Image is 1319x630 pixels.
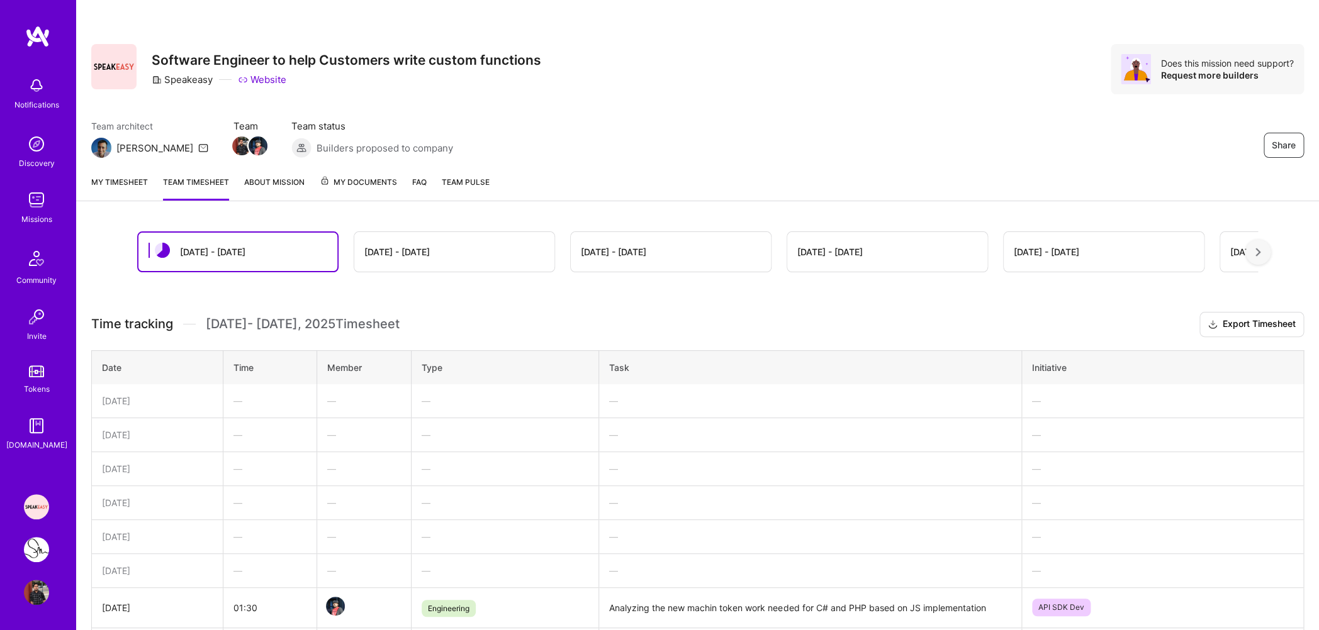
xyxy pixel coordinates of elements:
[24,131,49,157] img: discovery
[609,530,1011,543] div: —
[422,530,589,543] div: —
[152,52,541,68] h3: Software Engineer to help Customers write custom functions
[152,75,162,85] i: icon CompanyGray
[422,600,476,617] span: Engineering
[14,98,59,111] div: Notifications
[422,394,589,407] div: —
[1121,54,1151,84] img: Avatar
[291,138,312,158] img: Builders proposed to company
[609,496,1011,509] div: —
[24,73,49,98] img: bell
[233,530,306,543] div: —
[1014,245,1079,258] div: [DATE] - [DATE]
[102,462,213,475] div: [DATE]
[163,175,229,201] a: Team timesheet
[1032,428,1293,441] div: —
[233,462,306,475] div: —
[249,136,267,155] img: Team Member Avatar
[91,138,111,158] img: Team Architect
[116,141,193,155] div: [PERSON_NAME]
[91,119,208,133] span: Team architect
[250,135,266,157] a: Team Member Avatar
[1161,69,1294,81] div: Request more builders
[1032,394,1293,407] div: —
[24,304,49,329] img: Invite
[609,564,1011,577] div: —
[180,245,245,258] div: [DATE] - [DATE]
[19,157,55,170] div: Discovery
[91,175,148,201] a: My timesheet
[364,245,430,258] div: [DATE] - [DATE]
[21,580,52,605] a: User Avatar
[16,274,57,287] div: Community
[102,601,213,614] div: [DATE]
[609,394,1011,407] div: —
[24,382,50,395] div: Tokens
[1264,133,1304,158] button: Share
[238,73,286,86] a: Website
[442,177,490,187] span: Team Pulse
[24,413,49,438] img: guide book
[1022,350,1304,384] th: Initiative
[152,73,213,86] div: Speakeasy
[92,350,223,384] th: Date
[233,564,306,577] div: —
[1208,318,1218,331] i: icon Download
[327,530,400,543] div: —
[91,316,173,332] span: Time tracking
[233,394,306,407] div: —
[1032,530,1293,543] div: —
[1230,245,1296,258] div: [DATE] - [DATE]
[320,175,397,201] a: My Documents
[102,496,213,509] div: [DATE]
[24,537,49,562] img: SlingShot Pixa : Backend Engineer for Sports Photography Workflow Platform
[411,350,599,384] th: Type
[442,175,490,201] a: Team Pulse
[1199,312,1304,337] button: Export Timesheet
[223,587,317,627] td: 01:30
[102,530,213,543] div: [DATE]
[581,245,646,258] div: [DATE] - [DATE]
[320,175,397,189] span: My Documents
[326,597,345,616] img: Team Member Avatar
[21,243,52,274] img: Community
[327,496,400,509] div: —
[327,564,400,577] div: —
[317,141,453,155] span: Builders proposed to company
[24,494,49,519] img: Speakeasy: Software Engineer to help Customers write custom functions
[609,428,1011,441] div: —
[91,44,137,89] img: Company Logo
[232,136,251,155] img: Team Member Avatar
[102,428,213,441] div: [DATE]
[317,350,411,384] th: Member
[27,329,47,343] div: Invite
[21,537,52,562] a: SlingShot Pixa : Backend Engineer for Sports Photography Workflow Platform
[422,564,589,577] div: —
[244,175,305,201] a: About Mission
[24,187,49,213] img: teamwork
[155,243,170,258] img: status icon
[223,350,317,384] th: Time
[412,175,427,201] a: FAQ
[327,394,400,407] div: —
[327,595,344,617] a: Team Member Avatar
[291,119,453,133] span: Team status
[29,365,44,377] img: tokens
[102,394,213,407] div: [DATE]
[327,462,400,475] div: —
[21,494,52,519] a: Speakeasy: Software Engineer to help Customers write custom functions
[599,587,1022,627] td: Analyzing the new machin token work needed for C# and PHP based on JS implementation
[609,462,1011,475] div: —
[198,143,208,153] i: icon Mail
[233,119,266,133] span: Team
[422,496,589,509] div: —
[24,580,49,605] img: User Avatar
[1032,564,1293,577] div: —
[1032,462,1293,475] div: —
[233,496,306,509] div: —
[6,438,67,451] div: [DOMAIN_NAME]
[599,350,1022,384] th: Task
[1255,248,1260,257] img: right
[233,428,306,441] div: —
[422,428,589,441] div: —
